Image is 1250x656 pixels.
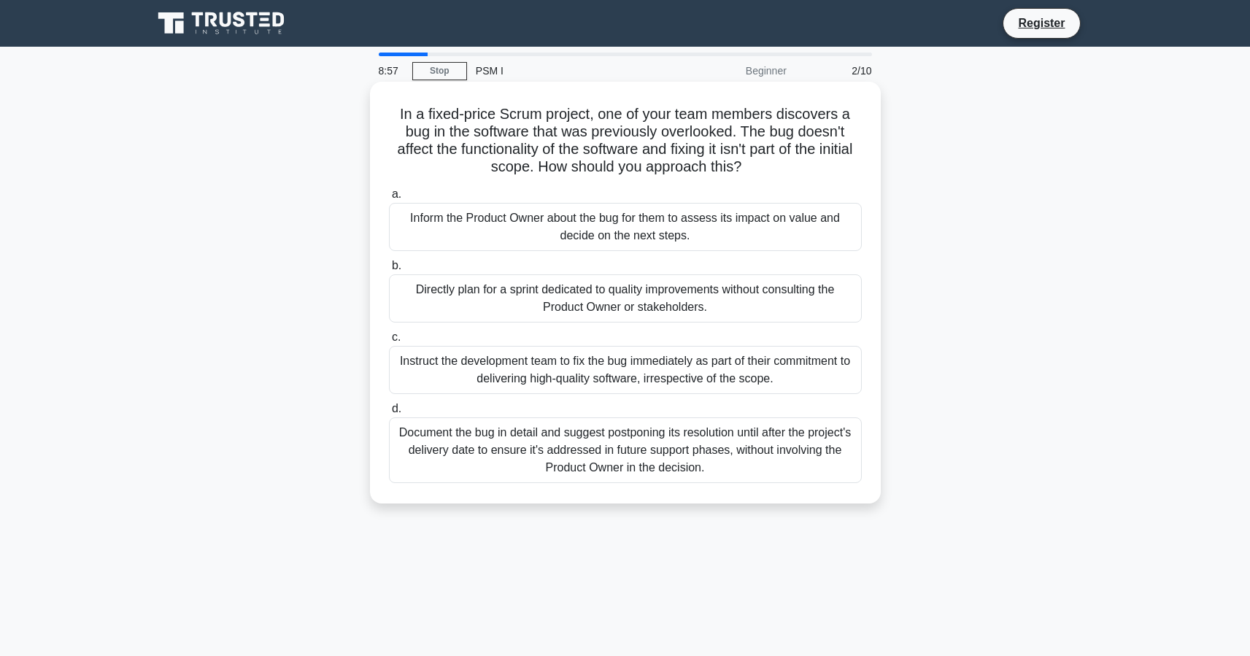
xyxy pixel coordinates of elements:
[389,417,862,483] div: Document the bug in detail and suggest postponing its resolution until after the project's delive...
[389,203,862,251] div: Inform the Product Owner about the bug for them to assess its impact on value and decide on the n...
[392,259,401,271] span: b.
[389,346,862,394] div: Instruct the development team to fix the bug immediately as part of their commitment to deliverin...
[387,105,863,177] h5: In a fixed-price Scrum project, one of your team members discovers a bug in the software that was...
[389,274,862,323] div: Directly plan for a sprint dedicated to quality improvements without consulting the Product Owner...
[370,56,412,85] div: 8:57
[467,56,668,85] div: PSM I
[392,188,401,200] span: a.
[392,402,401,414] span: d.
[392,331,401,343] span: c.
[1009,14,1073,32] a: Register
[668,56,795,85] div: Beginner
[412,62,467,80] a: Stop
[795,56,881,85] div: 2/10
